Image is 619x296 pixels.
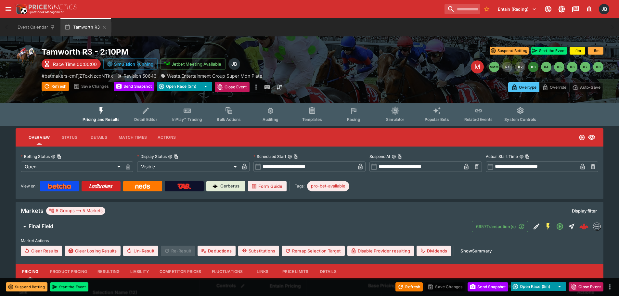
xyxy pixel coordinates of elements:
[550,84,566,91] p: Override
[21,236,598,246] label: Market Actions
[580,62,590,72] button: R7
[494,4,540,14] button: Select Tenant
[42,82,69,91] button: Refresh
[314,264,343,279] button: Details
[395,282,423,291] button: Refresh
[542,221,554,232] button: SGM Enabled
[53,61,97,68] p: Race Time 00:00:00
[347,246,414,256] button: Disable Provider resulting
[525,154,530,159] button: Copy To Clipboard
[293,154,298,159] button: Copy To Clipboard
[417,246,451,256] button: Dividends
[220,183,239,189] p: Cerberus
[161,72,262,79] div: Wests Entertainment Group Super Mdn Plate
[89,184,113,189] img: Ladbrokes
[288,154,292,159] button: Scheduled StartCopy To Clipboard
[42,72,113,79] p: Copy To Clipboard
[21,207,44,214] h5: Markets
[567,62,577,72] button: R6
[16,47,36,68] img: horse_racing.png
[114,82,154,91] button: Send Snapshot
[490,47,529,55] button: Suspend Betting
[253,154,286,159] p: Scheduled Start
[49,207,103,215] div: 5 Groups 5 Markets
[198,246,236,256] button: Deductions
[593,223,600,230] img: betmakers
[21,154,50,159] p: Betting Status
[597,2,611,16] button: Josh Brown
[579,222,588,231] img: logo-cerberus--red.svg
[125,264,154,279] button: Liability
[157,82,199,91] button: Open Race (5m)
[51,154,56,159] button: Betting StatusCopy To Clipboard
[307,183,349,189] span: pro-bet-available
[16,220,472,233] button: Final Field
[579,134,585,141] svg: Open
[397,154,402,159] button: Copy To Clipboard
[569,82,603,92] button: Auto-Save
[134,117,157,122] span: Detail Editor
[556,223,564,230] svg: Open
[369,154,390,159] p: Suspend At
[113,130,152,145] button: Match Times
[519,84,536,91] p: Overtype
[152,130,181,145] button: Actions
[425,117,449,122] span: Popular Bets
[199,82,212,91] button: select merge strategy
[135,184,150,189] img: Neds
[511,282,553,291] button: Open Race (5m)
[528,62,538,72] button: R3
[21,246,62,256] button: Clear Results
[531,47,567,55] button: Start the Event
[282,246,345,256] button: Remap Selection Target
[60,18,111,36] button: Tamworth R3
[347,117,360,122] span: Racing
[508,82,603,92] div: Start From
[583,3,595,15] button: Notifications
[263,117,278,122] span: Auditing
[172,117,202,122] span: InPlay™ Trading
[103,58,158,70] button: Simulation Running
[157,82,212,91] div: split button
[593,62,603,72] button: R8
[531,221,542,232] button: Edit Detail
[277,264,314,279] button: Price Limits
[160,58,226,70] button: Jetbet Meeting Available
[445,4,480,14] input: search
[92,264,125,279] button: Resulting
[77,103,541,126] div: Event type filters
[570,47,585,55] button: +1m
[154,264,207,279] button: Competitor Prices
[252,82,260,92] button: more
[606,283,614,291] button: more
[515,62,525,72] button: R2
[168,154,173,159] button: Display StatusCopy To Clipboard
[177,184,191,189] img: TabNZ
[84,130,113,145] button: Details
[21,181,37,191] label: View on :
[3,3,14,15] button: open drawer
[511,282,566,291] div: split button
[29,11,64,14] img: Sportsbook Management
[464,117,493,122] span: Related Events
[472,221,528,232] button: 6957Transaction(s)
[206,181,245,191] a: Cerberus
[588,47,603,55] button: +5m
[6,282,47,291] button: Suspend Betting
[42,47,323,57] h2: Copy To Clipboard
[570,3,581,15] button: Documentation
[541,62,551,72] button: R4
[238,246,279,256] button: Substitutions
[23,130,55,145] button: Overview
[593,223,601,230] div: betmakers
[123,246,158,256] span: Un-Result
[228,58,240,70] div: Josh Brown
[569,282,603,291] button: Close Event
[554,221,566,232] button: Open
[137,154,167,159] p: Display Status
[21,161,123,172] div: Open
[161,246,195,256] span: Re-Result
[568,206,601,216] button: Display filter
[65,246,121,256] button: Clear Losing Results
[123,72,157,79] p: Revision 50643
